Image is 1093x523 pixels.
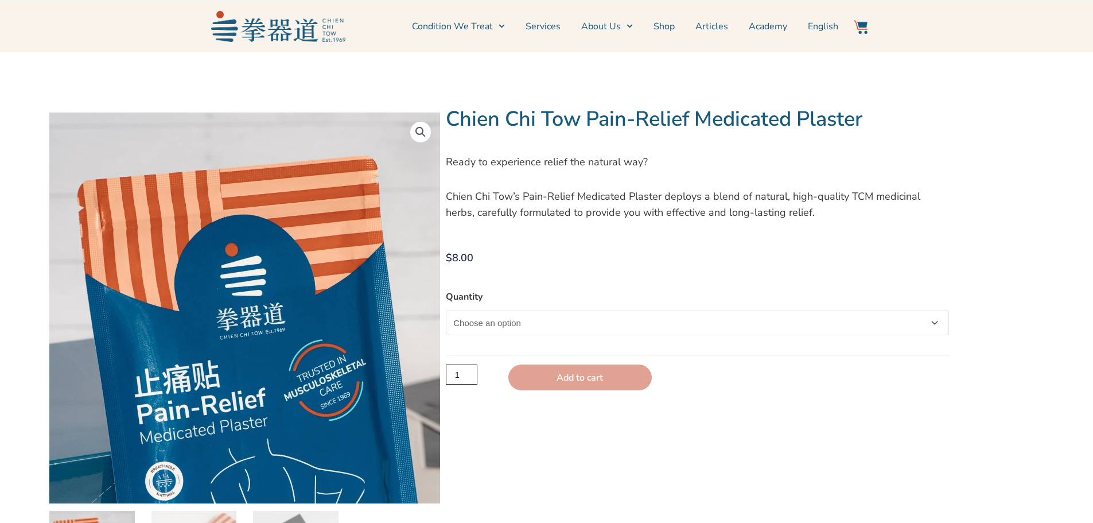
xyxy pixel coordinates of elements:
span: English [808,20,838,33]
label: Quantity [446,290,483,303]
a: Condition We Treat [412,12,505,41]
button: Add to cart [508,365,652,390]
p: Ready to experience relief the natural way? [446,154,948,170]
span: $ [446,251,452,265]
a: About Us [581,12,633,41]
a: Academy [749,12,787,41]
h1: Chien Chi Tow Pain-Relief Medicated Plaster [446,107,948,132]
bdi: 8.00 [446,251,473,265]
img: Website Icon-03 [854,20,868,34]
p: Chien Chi Tow’s Pain-Relief Medicated Plaster deploys a blend of natural, high-quality TCM medici... [446,188,948,220]
a: English [808,12,838,41]
a: Shop [654,12,675,41]
a: Services [526,12,561,41]
a: View full-screen image gallery [410,122,431,142]
input: Product quantity [446,365,477,385]
nav: Menu [351,12,839,41]
a: Articles [695,12,728,41]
